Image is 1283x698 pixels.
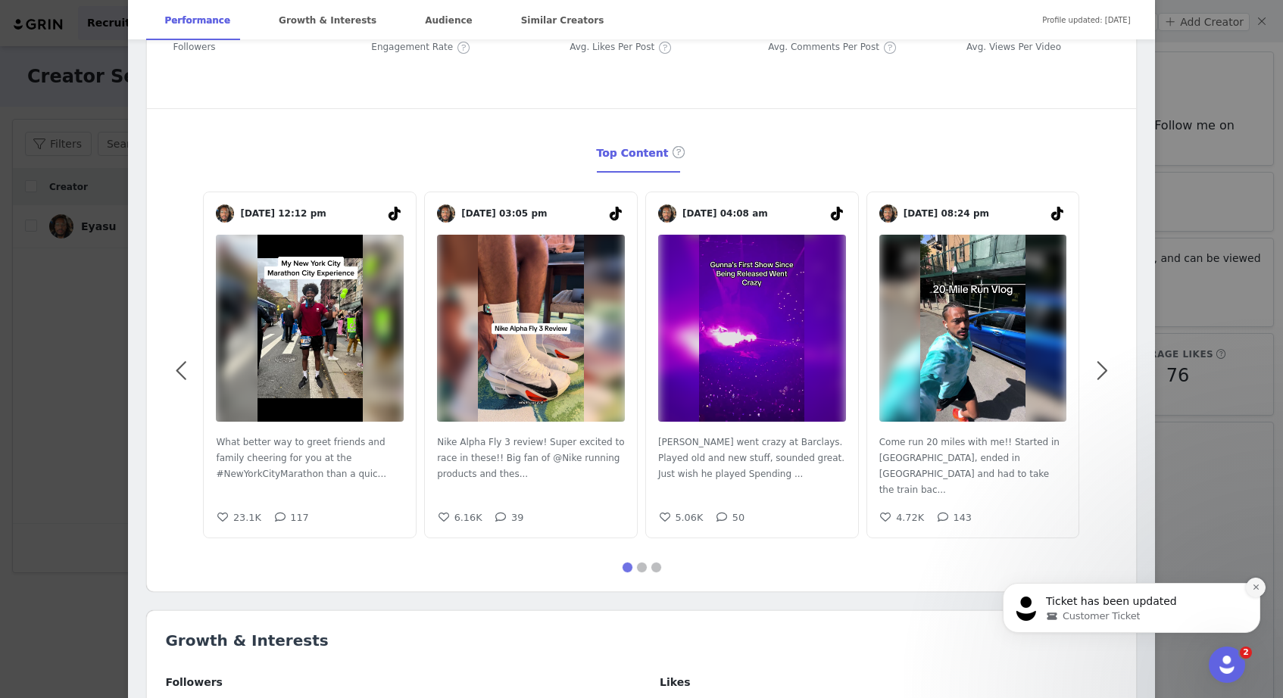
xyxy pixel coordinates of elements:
h5: 39 [511,510,523,525]
h2: Growth & Interests [165,629,1117,652]
div: Followers [165,675,623,690]
h5: 117 [290,510,308,525]
a: [DATE] 08:24 pmCome run 20 miles with me!! Started in Bed-Stuy, ended in Central Park and had to ... [866,192,1080,539]
button: 1 [622,562,633,573]
img: Come run 20 miles with me!! Started in Bed-Stuy, ended in Central Park and had to take the train ... [920,235,1025,422]
img: v2 [437,211,625,446]
span: Nike Alpha Fly 3 review! Super excited to race in these!! Big fan of @Nike running products and t... [437,437,624,479]
a: [DATE] 12:12 pmWhat better way to greet friends and family cheering for you at the #NewYorkCityMa... [203,192,417,539]
span: [DATE] 12:12 pm [234,207,386,220]
span: [PERSON_NAME] went crazy at Barclays. Played old and new stuff, sounded great. Just wish he playe... [658,437,844,479]
div: Likes [660,675,1118,690]
button: 3 [651,562,662,573]
img: Gunna went crazy at Barclays. Played old and new stuff, sounded great. Just wish he played Spendi... [699,235,804,422]
span: [DATE] 08:24 pm [897,207,1049,220]
img: v2 [879,211,1067,446]
span: Customer Ticket [83,122,160,136]
span: Profile updated: [DATE] [1042,3,1130,37]
iframe: Intercom live chat [1209,647,1245,683]
h5: 5.06K [675,510,703,525]
img: v2 [879,204,897,223]
img: v2 [216,211,404,446]
h5: 23.1K [233,510,261,525]
span: [DATE] 04:08 am [676,207,828,220]
button: 2 [636,562,648,573]
h5: 143 [954,510,972,525]
span: What better way to greet friends and family cheering for you at the #NewYorkCityMarathon than a q... [216,437,386,479]
div: Top Content [597,134,687,173]
img: v2 [437,204,455,223]
img: v2 [658,204,676,223]
iframe: Intercom notifications message [980,488,1283,657]
a: [DATE] 04:08 amGunna went crazy at Barclays. Played old and new stuff, sounded great. Just wish h... [645,192,859,539]
a: [DATE] 03:05 pmNike Alpha Fly 3 review! Super excited to race in these!! Big fan of @Nike running... [424,192,638,539]
img: Nike Alpha Fly 3 review! Super excited to race in these!! Big fan of @Nike running products and t... [478,235,583,422]
div: ticket update from GRIN Helper, 1d ago. [Activations] Pending Actions not reporting Correctly [23,95,280,145]
span: Come run 20 miles with me!! Started in [GEOGRAPHIC_DATA], ended in [GEOGRAPHIC_DATA] and had to t... [879,437,1060,495]
span: 2 [1240,647,1252,659]
span: [DATE] 03:05 pm [455,207,607,220]
img: v2 [216,204,234,223]
p: Ticket has been updated [66,107,261,122]
h5: 4.72K [896,510,924,525]
img: v2 [658,211,846,446]
h5: 6.16K [454,510,482,525]
button: Dismiss notification [266,90,286,110]
img: Profile image for GRIN Helper [34,109,58,133]
img: What better way to greet friends and family cheering for you at the #NewYorkCityMarathon than a q... [258,235,363,422]
h5: 50 [732,510,745,525]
